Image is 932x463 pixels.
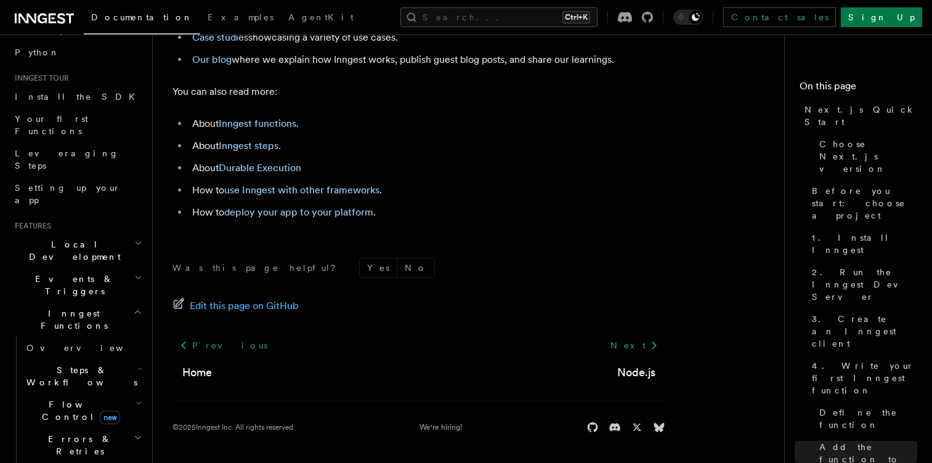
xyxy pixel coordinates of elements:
a: 4. Write your first Inngest function [807,355,917,401]
h4: On this page [800,79,917,99]
span: Install the SDK [15,92,142,102]
a: Edit this page on GitHub [172,297,299,315]
button: Inngest Functions [10,302,145,337]
span: Define the function [819,406,917,431]
span: Documentation [91,12,193,22]
span: Edit this page on GitHub [190,297,299,315]
button: Yes [360,259,397,277]
li: How to . [188,204,665,221]
span: Examples [208,12,274,22]
span: 3. Create an Inngest client [812,313,917,350]
a: Next [603,334,665,356]
a: Define the function [814,401,917,436]
div: © 2025 Inngest Inc. All rights reserved. [172,422,295,432]
button: Steps & Workflows [22,359,145,393]
span: Python [15,47,60,57]
a: Sign Up [841,7,922,27]
button: Events & Triggers [10,268,145,302]
span: 4. Write your first Inngest function [812,360,917,397]
a: Overview [22,337,145,359]
li: About . [188,137,665,155]
span: Setting up your app [15,183,121,205]
a: Install the SDK [10,86,145,108]
span: AgentKit [288,12,354,22]
span: Events & Triggers [10,273,134,297]
button: No [397,259,434,277]
li: About . [188,115,665,132]
li: showcasing a variety of use cases. [188,29,665,46]
span: Next.js Quick Start [804,103,917,128]
a: Examples [200,4,281,33]
a: Documentation [84,4,200,34]
a: Python [10,41,145,63]
a: Case studies [192,31,248,43]
a: Before you start: choose a project [807,180,917,227]
li: where we explain how Inngest works, publish guest blog posts, and share our learnings. [188,51,665,68]
p: Was this page helpful? [172,262,344,274]
span: Inngest tour [10,73,69,83]
button: Toggle dark mode [673,10,703,25]
span: Inngest Functions [10,307,133,332]
a: Contact sales [723,7,836,27]
a: We're hiring! [419,422,462,432]
a: Previous [172,334,274,356]
span: Choose Next.js version [819,138,917,175]
a: Durable Execution [219,162,301,174]
a: Setting up your app [10,177,145,211]
span: Steps & Workflows [22,364,137,389]
span: Errors & Retries [22,433,134,457]
span: 1. Install Inngest [812,231,917,256]
a: Leveraging Steps [10,142,145,177]
a: 3. Create an Inngest client [807,308,917,355]
span: Flow Control [22,398,136,423]
button: Local Development [10,233,145,268]
li: About [188,159,665,177]
a: Your first Functions [10,108,145,142]
span: Your first Functions [15,114,88,136]
a: Inngest functions [219,118,296,129]
a: Home [182,364,212,381]
span: 2. Run the Inngest Dev Server [812,266,917,303]
a: Our blog [192,54,232,65]
a: Choose Next.js version [814,133,917,180]
span: Local Development [10,238,134,263]
a: deploy your app to your platform [224,206,373,218]
button: Errors & Retries [22,428,145,462]
button: Search...Ctrl+K [400,7,598,27]
a: Next.js Quick Start [800,99,917,133]
li: How to . [188,182,665,199]
p: You can also read more: [172,83,665,100]
a: AgentKit [281,4,361,33]
span: Leveraging Steps [15,148,119,171]
a: 1. Install Inngest [807,227,917,261]
a: use Inngest with other frameworks [224,184,379,196]
button: Flow Controlnew [22,393,145,428]
kbd: Ctrl+K [562,11,590,23]
a: 2. Run the Inngest Dev Server [807,261,917,308]
span: Features [10,221,51,231]
span: Before you start: choose a project [812,185,917,222]
a: Node.js [617,364,655,381]
span: new [100,411,120,424]
a: Inngest steps [219,140,278,151]
span: Overview [26,343,153,353]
